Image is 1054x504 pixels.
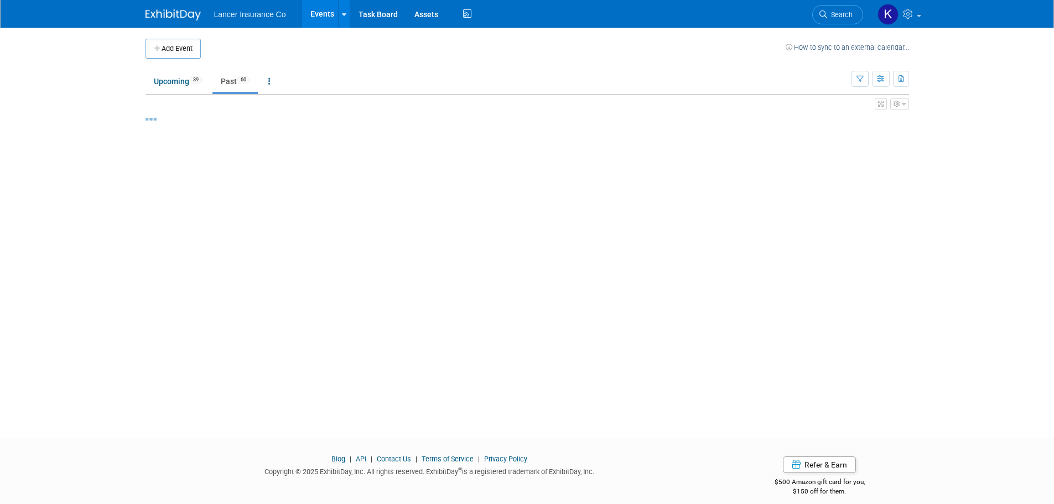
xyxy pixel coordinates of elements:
[212,71,258,92] a: Past60
[730,470,909,496] div: $500 Amazon gift card for you,
[786,43,909,51] a: How to sync to an external calendar...
[422,455,474,463] a: Terms of Service
[331,455,345,463] a: Blog
[827,11,853,19] span: Search
[214,10,286,19] span: Lancer Insurance Co
[812,5,863,24] a: Search
[413,455,420,463] span: |
[368,455,375,463] span: |
[146,9,201,20] img: ExhibitDay
[190,76,202,84] span: 39
[237,76,250,84] span: 60
[377,455,411,463] a: Contact Us
[356,455,366,463] a: API
[475,455,482,463] span: |
[484,455,527,463] a: Privacy Policy
[783,456,856,473] a: Refer & Earn
[730,487,909,496] div: $150 off for them.
[878,4,899,25] img: Kimberlee Bissegger
[146,118,157,121] img: loading...
[347,455,354,463] span: |
[458,466,462,472] sup: ®
[146,71,210,92] a: Upcoming39
[146,464,714,477] div: Copyright © 2025 ExhibitDay, Inc. All rights reserved. ExhibitDay is a registered trademark of Ex...
[146,39,201,59] button: Add Event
